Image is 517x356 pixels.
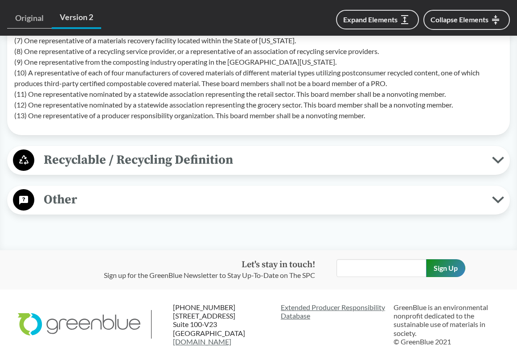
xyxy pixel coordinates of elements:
span: Other [34,190,492,210]
a: Version 2 [52,7,101,29]
span: Recyclable / Recycling Definition [34,150,492,170]
button: Expand Elements [336,10,419,29]
button: Recyclable / Recycling Definition [10,149,507,172]
button: Collapse Elements [423,10,510,30]
input: Sign Up [426,259,465,277]
a: [DOMAIN_NAME] [173,337,231,346]
strong: Let's stay in touch! [242,259,315,270]
p: GreenBlue is an environmental nonprofit dedicated to the sustainable use of materials in society.... [394,303,499,346]
a: Extended Producer ResponsibilityDatabase [281,303,386,320]
button: Other [10,189,507,211]
p: [PHONE_NUMBER] [STREET_ADDRESS] Suite 100-V23 [GEOGRAPHIC_DATA] [173,303,281,346]
p: Sign up for the GreenBlue Newsletter to Stay Up-To-Date on The SPC [104,270,315,281]
a: Original [7,8,52,29]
